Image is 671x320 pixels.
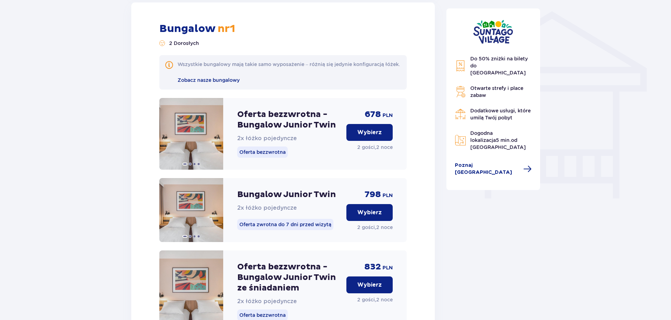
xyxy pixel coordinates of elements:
span: Dogodna lokalizacja od [GEOGRAPHIC_DATA] [470,130,526,150]
img: Grill Icon [455,86,466,97]
p: 2 gości , 2 noce [357,296,393,303]
img: Discount Icon [455,60,466,72]
p: Bungalow [159,22,235,35]
span: PLN [383,265,393,272]
p: Oferta bezzwrotna - Bungalow Junior Twin ze śniadaniem [237,262,341,293]
p: Bungalow Junior Twin [237,189,336,200]
button: Wybierz [346,276,393,293]
button: Wybierz [346,204,393,221]
span: 832 [364,262,381,272]
img: Restaurant Icon [455,109,466,120]
img: Bungalow Junior Twin [159,178,223,242]
p: 2 gości , 2 noce [357,144,393,151]
div: Wszystkie bungalowy mają takie samo wyposażenie – różnią się jedynie konfiguracją łóżek. [178,61,400,68]
img: Liczba gości [159,40,165,46]
p: Wybierz [357,281,382,289]
span: PLN [383,192,393,199]
img: Oferta bezzwrotna - Bungalow Junior Twin [159,98,223,170]
button: Wybierz [346,124,393,141]
p: 2 gości , 2 noce [357,224,393,231]
p: Oferta bezzwrotna [237,146,288,158]
a: Poznaj [GEOGRAPHIC_DATA] [455,162,532,176]
span: Dodatkowe usługi, które umilą Twój pobyt [470,108,531,120]
p: Oferta zwrotna do 7 dni przed wizytą [237,219,333,230]
span: 678 [365,109,381,120]
a: Zobacz nasze bungalowy [178,76,240,84]
span: 798 [365,189,381,200]
p: Wybierz [357,209,382,216]
span: Poznaj [GEOGRAPHIC_DATA] [455,162,519,176]
span: Do 50% zniżki na bilety do [GEOGRAPHIC_DATA] [470,56,528,76]
img: Suntago Village [473,20,513,44]
span: Otwarte strefy i place zabaw [470,85,523,98]
span: 5 min. [496,137,511,143]
p: Oferta bezzwrotna - Bungalow Junior Twin [237,109,341,130]
span: 2x łóżko pojedyncze [237,204,297,211]
span: 2x łóżko pojedyncze [237,298,297,305]
img: Map Icon [455,135,466,146]
p: 2 Dorosłych [169,40,199,47]
span: PLN [383,112,393,119]
span: 2x łóżko pojedyncze [237,135,297,142]
span: nr 1 [215,22,235,35]
span: Zobacz nasze bungalowy [178,77,240,83]
p: Wybierz [357,129,382,136]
